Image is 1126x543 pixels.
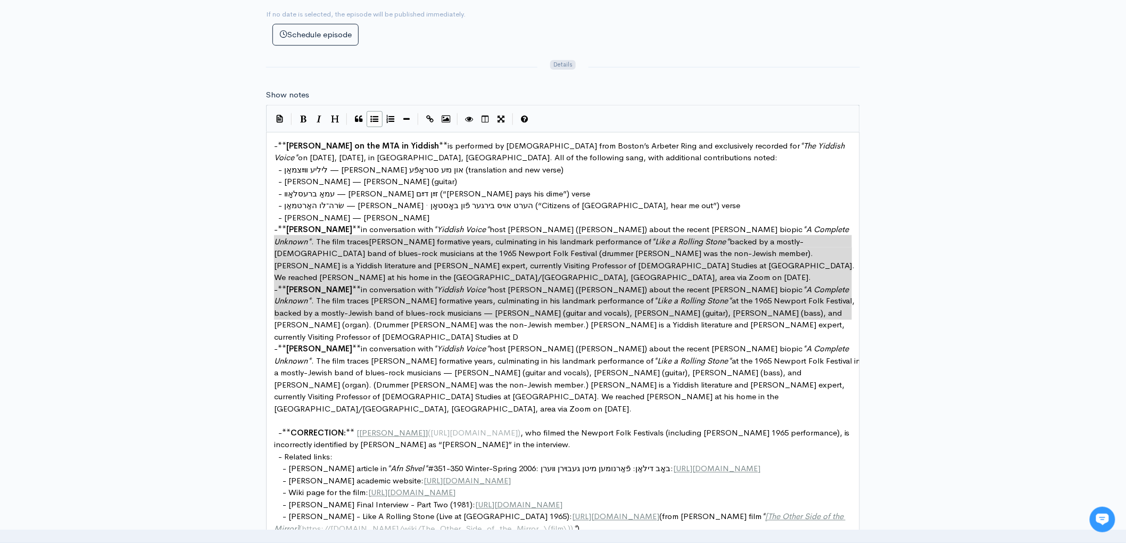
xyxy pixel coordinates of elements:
span: - [274,284,278,294]
button: Quote [351,111,367,127]
span: A Complete Unknown [274,224,851,246]
span: - ליליע װײַצמאַן — [PERSON_NAME] און נײַע סטראָפֿע (translation and new verse) [278,164,564,175]
span: - [PERSON_NAME] — [PERSON_NAME] [278,212,429,223]
span: . The film traces [311,236,369,246]
span: in conversation with [361,224,433,234]
button: Schedule episode [272,24,359,46]
h2: Just let us know if you need anything and we'll be happy to help! 🙂 [16,71,197,122]
span: [PERSON_NAME] [359,428,425,438]
i: | [291,113,292,126]
span: host [PERSON_NAME] ([PERSON_NAME]) about the recent [PERSON_NAME] biopic [490,224,802,234]
span: - [274,344,278,354]
span: [URL][DOMAIN_NAME] [430,428,518,438]
span: Like a Rolling Stone [655,236,726,246]
span: - Wiki page for the film: [283,488,368,498]
button: Toggle Preview [461,111,477,127]
span: [PERSON_NAME] on the MTA in Yiddish [286,141,439,151]
span: host [PERSON_NAME] ([PERSON_NAME]) about the recent [PERSON_NAME] biopic [490,284,802,294]
span: [URL][DOMAIN_NAME] [424,476,511,486]
span: . The film traces [PERSON_NAME] formative years, culminating in his landmark performance of [311,356,653,366]
button: Generic List [367,111,383,127]
button: Insert Show Notes Template [272,110,288,126]
span: at the 1965 Newport Folk Festival, backed by a mostly-Jewish band of blues-rock musicians — [PERS... [274,296,857,342]
span: is performed by [DEMOGRAPHIC_DATA] from Boston’s Arbeter Ring and exclusively recorded for [448,141,800,151]
span: in conversation with [361,284,433,294]
i: | [512,113,514,126]
span: - [274,141,278,151]
span: at the 1965 Newport Folk Festival in a mostly-Jewish band of blues-rock musicians — [PERSON_NAME]... [274,356,863,414]
span: [ [765,512,768,522]
span: https://[DOMAIN_NAME]/wiki/The_Other_Side_of_the_Mirror_\(film\) [302,524,570,534]
span: CORRECTION: [291,428,346,438]
span: in conversation with [361,344,433,354]
span: host [PERSON_NAME] ([PERSON_NAME]) about the recent [PERSON_NAME] biopic [490,344,802,354]
span: - [PERSON_NAME] — [PERSON_NAME] (guitar) [278,176,457,186]
span: [URL][DOMAIN_NAME] [572,512,659,522]
button: Bold [295,111,311,127]
iframe: gist-messenger-bubble-iframe [1090,507,1115,532]
span: [ [357,428,359,438]
span: - [PERSON_NAME] Final Interview - Part Two (1981): [283,500,475,510]
span: New conversation [69,147,128,156]
span: Yiddish Voice [437,284,486,294]
span: - [274,224,278,234]
button: Toggle Fullscreen [493,111,509,127]
span: [PERSON_NAME] [286,224,352,234]
span: ( [299,524,302,534]
span: ) [518,428,520,438]
span: ] [425,428,428,438]
span: - עמאַ ברעסלאָװ — [PERSON_NAME] זײַן דײַם (“[PERSON_NAME] pays his dime”) verse [278,188,590,199]
span: - [PERSON_NAME] academic website: [283,476,424,486]
span: Like a Rolling Stone [657,356,728,366]
i: | [346,113,347,126]
span: ] [296,524,299,534]
button: Italic [311,111,327,127]
span: ( [428,428,430,438]
span: (from [PERSON_NAME] film [659,512,761,522]
button: New conversation [16,141,196,162]
span: A Complete Unknown [274,344,851,366]
label: Show notes [266,89,309,101]
span: - [PERSON_NAME] - Like A Rolling Stone (Live at [GEOGRAPHIC_DATA] 1965): [283,512,572,522]
span: #351-350 Winter-Spring 2006: באָב דילאַן: פֿאַרנומען מיטן געבױרן װערן: [428,464,673,474]
span: - [278,428,282,438]
span: Yiddish Voice [437,224,486,234]
button: Numbered List [383,111,399,127]
span: [URL][DOMAIN_NAME] [673,464,760,474]
button: Insert Image [438,111,454,127]
span: Like a Rolling Stone [657,296,728,306]
span: - שׂרה־לו האַרטמאַן — [PERSON_NAME] · הערט אויס בירגער פֿון באָסטאָן (“Citizens of [GEOGRAPHIC_DA... [278,200,740,210]
small: If no date is selected, the episode will be published immediately. [266,10,466,19]
span: ) [570,524,573,534]
i: | [457,113,458,126]
p: Find an answer quickly [14,183,198,195]
span: [PERSON_NAME] [286,284,352,294]
button: Heading [327,111,343,127]
span: - [PERSON_NAME] article in [283,464,387,474]
button: Markdown Guide [517,111,533,127]
span: [PERSON_NAME] [286,344,352,354]
button: Insert Horizontal Line [399,111,415,127]
h1: Hi 👋 [16,52,197,69]
span: . The film traces [PERSON_NAME] formative years, culminating in his landmark performance of [311,296,653,306]
span: Afn Shvel [391,464,424,474]
span: [URL][DOMAIN_NAME] [475,500,562,510]
span: [URL][DOMAIN_NAME] [368,488,456,498]
span: ) [577,524,579,534]
span: Details [550,60,575,70]
button: Toggle Side by Side [477,111,493,127]
span: - Related links: [278,452,333,462]
i: | [418,113,419,126]
span: [PERSON_NAME] formative years, culminating in his landmark performance of [369,236,651,246]
span: , who filmed the Newport Folk Festivals (including [PERSON_NAME] 1965 performance), is incorrectl... [274,428,852,450]
span: on [DATE], [DATE], in [GEOGRAPHIC_DATA], [GEOGRAPHIC_DATA]. All of the following sang, with addit... [298,152,777,162]
button: Create Link [422,111,438,127]
input: Search articles [31,200,190,221]
span: Yiddish Voice [437,344,486,354]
